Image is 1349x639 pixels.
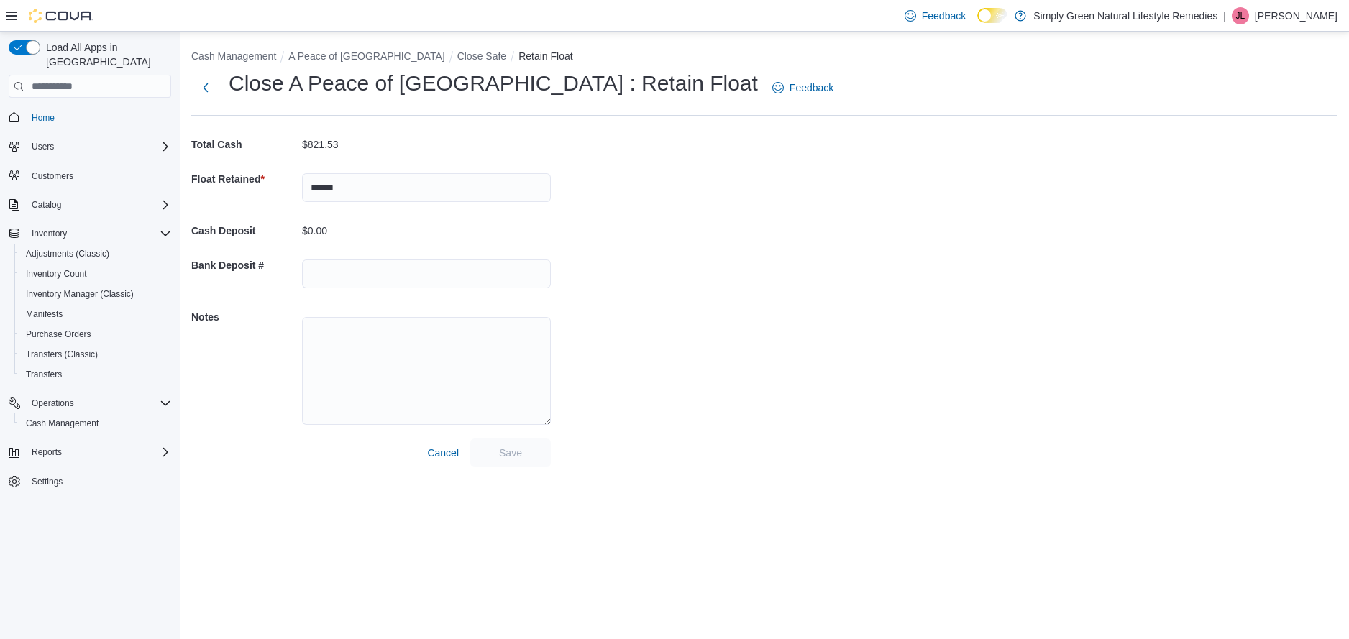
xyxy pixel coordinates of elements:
button: Settings [3,471,177,492]
button: A Peace of [GEOGRAPHIC_DATA] [288,50,444,62]
button: Close Safe [457,50,506,62]
span: Inventory Count [26,268,87,280]
span: Transfers [26,369,62,380]
img: Cova [29,9,93,23]
span: Transfers (Classic) [26,349,98,360]
button: Transfers (Classic) [14,344,177,364]
button: Cash Management [191,50,276,62]
span: Adjustments (Classic) [20,245,171,262]
a: Customers [26,167,79,185]
a: Feedback [899,1,971,30]
span: Save [499,446,522,460]
span: Purchase Orders [20,326,171,343]
span: Load All Apps in [GEOGRAPHIC_DATA] [40,40,171,69]
button: Purchase Orders [14,324,177,344]
button: Inventory [26,225,73,242]
button: Retain Float [518,50,572,62]
span: Users [26,138,171,155]
h5: Cash Deposit [191,216,299,245]
h5: Notes [191,303,299,331]
a: Transfers [20,366,68,383]
span: Cash Management [20,415,171,432]
span: Users [32,141,54,152]
button: Cash Management [14,413,177,433]
button: Operations [26,395,80,412]
a: Transfers (Classic) [20,346,104,363]
a: Purchase Orders [20,326,97,343]
a: Inventory Count [20,265,93,282]
span: Catalog [26,196,171,213]
a: Manifests [20,305,68,323]
span: Inventory [26,225,171,242]
span: Inventory Count [20,265,171,282]
span: Operations [32,397,74,409]
button: Users [3,137,177,157]
h5: Bank Deposit # [191,251,299,280]
button: Reports [26,443,68,461]
button: Customers [3,165,177,186]
span: Home [32,112,55,124]
span: Catalog [32,199,61,211]
button: Adjustments (Classic) [14,244,177,264]
h1: Close A Peace of [GEOGRAPHIC_DATA] : Retain Float [229,69,758,98]
span: Inventory Manager (Classic) [26,288,134,300]
span: Settings [26,472,171,490]
p: Simply Green Natural Lifestyle Remedies [1033,7,1217,24]
button: Inventory [3,224,177,244]
span: Inventory [32,228,67,239]
button: Next [191,73,220,102]
a: Cash Management [20,415,104,432]
input: Dark Mode [977,8,1007,23]
button: Inventory Count [14,264,177,284]
span: Feedback [922,9,966,23]
button: Inventory Manager (Classic) [14,284,177,304]
p: $0.00 [302,225,327,236]
span: Customers [32,170,73,182]
nav: An example of EuiBreadcrumbs [191,49,1337,66]
div: Jason Losco [1232,7,1249,24]
span: Transfers [20,366,171,383]
span: Operations [26,395,171,412]
p: [PERSON_NAME] [1255,7,1337,24]
button: Catalog [3,195,177,215]
span: Settings [32,476,63,487]
button: Transfers [14,364,177,385]
button: Home [3,106,177,127]
span: Transfers (Classic) [20,346,171,363]
a: Home [26,109,60,127]
button: Users [26,138,60,155]
a: Feedback [767,73,839,102]
span: Inventory Manager (Classic) [20,285,171,303]
span: Manifests [26,308,63,320]
a: Adjustments (Classic) [20,245,115,262]
span: JL [1236,7,1245,24]
h5: Total Cash [191,130,299,159]
a: Inventory Manager (Classic) [20,285,140,303]
button: Operations [3,393,177,413]
button: Manifests [14,304,177,324]
span: Feedback [790,81,833,95]
a: Settings [26,473,68,490]
span: Cash Management [26,418,99,429]
button: Catalog [26,196,67,213]
span: Purchase Orders [26,328,91,340]
button: Reports [3,442,177,462]
button: Cancel [421,438,465,467]
span: Adjustments (Classic) [26,248,109,259]
nav: Complex example [9,101,171,529]
p: | [1223,7,1226,24]
span: Reports [32,446,62,458]
span: Customers [26,167,171,185]
span: Home [26,108,171,126]
h5: Float Retained [191,165,299,193]
span: Cancel [427,446,459,460]
button: Save [470,438,551,467]
span: Manifests [20,305,171,323]
p: $821.53 [302,139,339,150]
span: Reports [26,443,171,461]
